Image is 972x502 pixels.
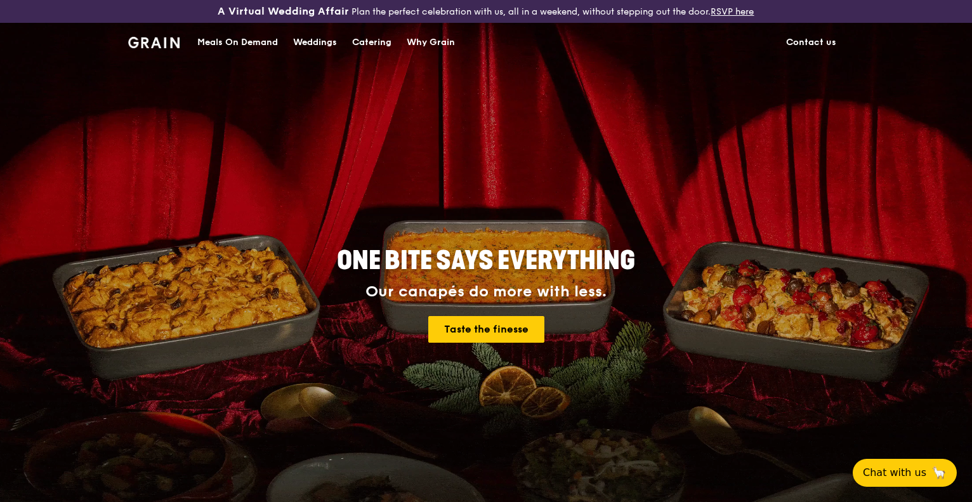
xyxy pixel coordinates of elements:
[428,316,544,343] a: Taste the finesse
[162,5,810,18] div: Plan the perfect celebration with us, all in a weekend, without stepping out the door.
[293,23,337,62] div: Weddings
[218,5,349,18] h3: A Virtual Wedding Affair
[128,22,180,60] a: GrainGrain
[711,6,754,17] a: RSVP here
[337,246,635,276] span: ONE BITE SAYS EVERYTHING
[407,23,455,62] div: Why Grain
[258,283,714,301] div: Our canapés do more with less.
[931,465,947,480] span: 🦙
[399,23,463,62] a: Why Grain
[863,465,926,480] span: Chat with us
[345,23,399,62] a: Catering
[197,23,278,62] div: Meals On Demand
[853,459,957,487] button: Chat with us🦙
[352,23,391,62] div: Catering
[286,23,345,62] a: Weddings
[778,23,844,62] a: Contact us
[128,37,180,48] img: Grain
